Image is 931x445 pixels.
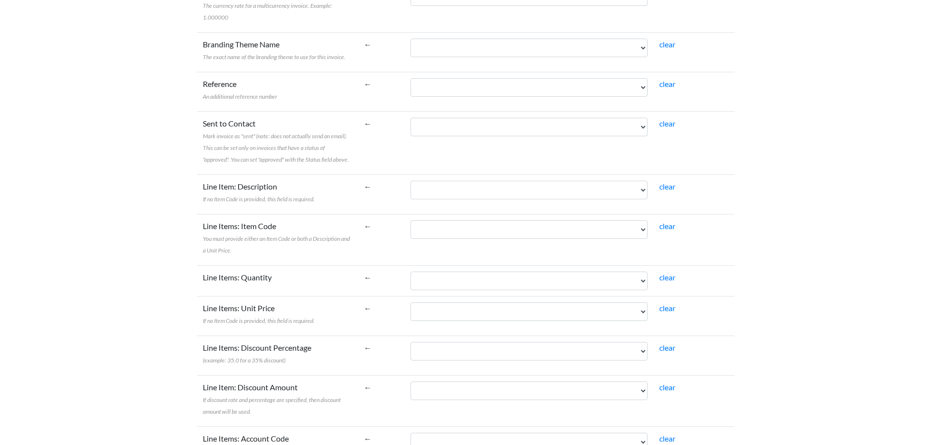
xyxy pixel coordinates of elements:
iframe: Drift Widget Chat Controller [882,396,919,433]
span: If no Item Code is provided, this field is required. [203,195,315,203]
a: clear [659,119,675,128]
label: Branding Theme Name [203,39,346,62]
td: ← [358,296,405,336]
td: ← [358,375,405,426]
a: clear [659,40,675,49]
label: Line Items: Account Code [203,433,289,445]
label: Line Item: Description [203,181,315,204]
a: clear [659,303,675,313]
td: ← [358,72,405,111]
label: Reference [203,78,277,102]
a: clear [659,79,675,88]
td: ← [358,32,405,72]
label: Line Item: Discount Amount [203,381,352,417]
span: The exact name of the branding theme to use for this invoice. [203,53,346,61]
label: Sent to Contact [203,118,352,165]
a: clear [659,273,675,282]
label: Line Items: Discount Percentage [203,342,311,365]
span: The currency rate for a multicurrency invoice. Example: 1.000000 [203,2,332,21]
span: If discount rate and percentage are specified, then discount amount will be used. [203,396,341,415]
span: Mark invoice as "sent" (note: does not actually send an email). This can be set only on invoices ... [203,132,349,163]
a: clear [659,434,675,443]
a: clear [659,221,675,231]
label: Line Items: Quantity [203,272,272,283]
a: clear [659,343,675,352]
td: ← [358,336,405,375]
span: You must provide either an Item Code or both a Description and a Unit Price. [203,235,350,254]
span: (example: 35.0 for a 35% discount) [203,357,285,364]
td: ← [358,265,405,296]
span: If no Item Code is provided, this field is required. [203,317,315,324]
a: clear [659,182,675,191]
label: Line Items: Unit Price [203,302,315,326]
a: clear [659,382,675,392]
label: Line Items: Item Code [203,220,352,255]
span: An additional reference number [203,93,277,100]
td: ← [358,214,405,265]
td: ← [358,111,405,174]
td: ← [358,174,405,214]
